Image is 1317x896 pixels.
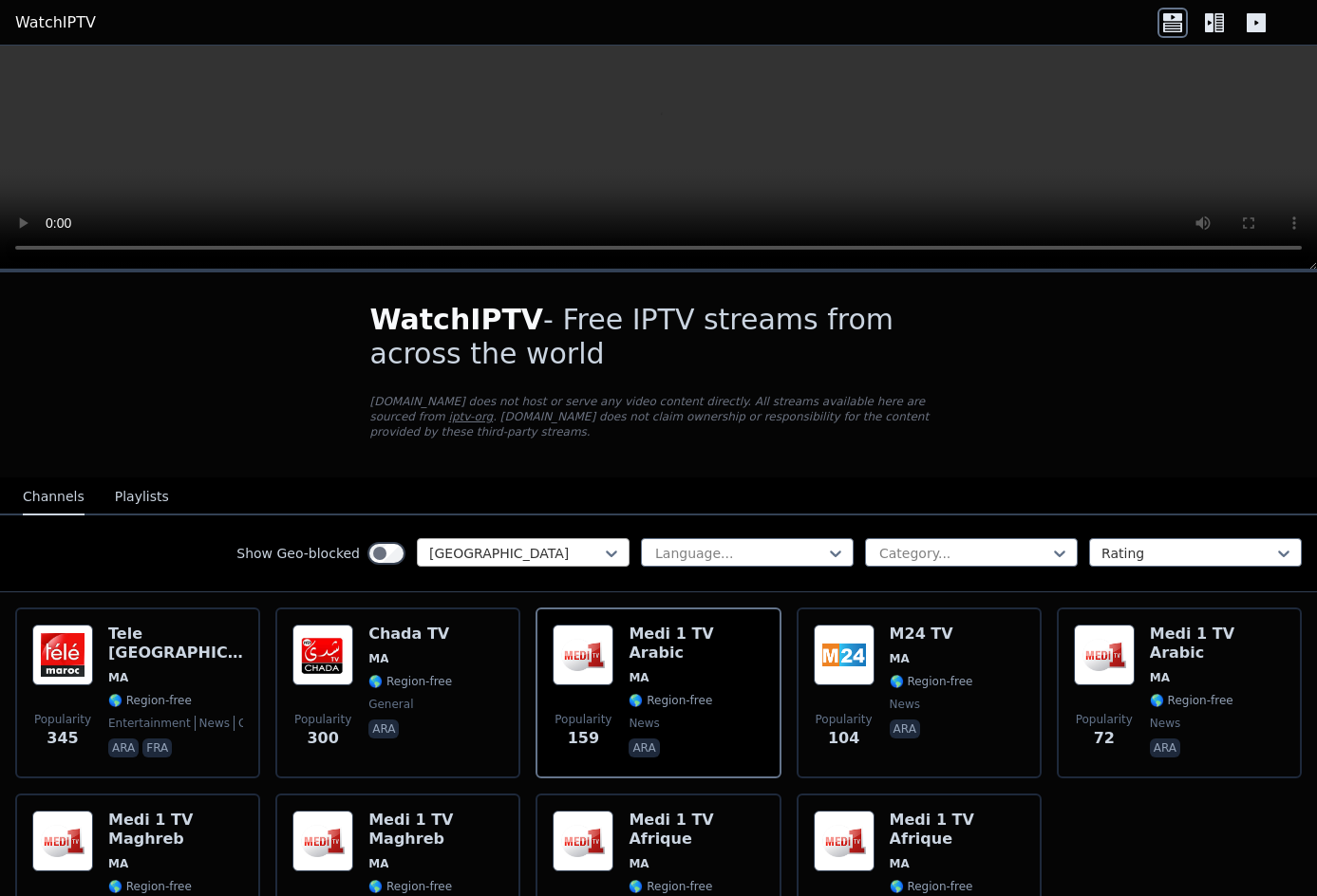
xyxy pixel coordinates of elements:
span: MA [1150,670,1170,685]
span: MA [368,856,388,871]
span: WatchIPTV [370,303,544,336]
img: Medi 1 TV Maghreb [292,811,353,871]
img: Medi 1 TV Afrique [553,811,613,871]
span: news [890,697,920,712]
p: ara [1150,738,1180,757]
span: 345 [47,727,78,750]
span: entertainment [108,716,191,731]
span: 159 [568,727,599,750]
button: Playlists [115,479,169,515]
span: 🌎 Region-free [629,693,712,708]
h6: Medi 1 TV Afrique [629,811,763,849]
span: 🌎 Region-free [368,879,452,894]
label: Show Geo-blocked [236,544,360,563]
img: Medi 1 TV Arabic [1074,625,1135,685]
img: Chada TV [292,625,353,685]
span: MA [629,670,649,685]
a: WatchIPTV [15,11,96,34]
span: MA [890,651,910,666]
span: 72 [1094,727,1115,750]
span: Popularity [555,712,611,727]
span: 🌎 Region-free [108,693,192,708]
span: news [1150,716,1180,731]
span: MA [108,856,128,871]
h6: Medi 1 TV Maghreb [368,811,503,849]
img: M24 TV [814,625,875,685]
span: 🌎 Region-free [1150,693,1233,708]
span: general [368,697,413,712]
h6: Chada TV [368,625,452,644]
span: 🌎 Region-free [368,674,452,689]
img: Medi 1 TV Maghreb [32,811,93,871]
span: MA [108,670,128,685]
span: 🌎 Region-free [108,879,192,894]
img: Medi 1 TV Afrique [814,811,875,871]
h6: Medi 1 TV Arabic [629,625,763,663]
span: Popularity [1076,712,1133,727]
h6: Medi 1 TV Maghreb [108,811,243,849]
span: 🌎 Region-free [890,879,973,894]
p: ara [368,719,399,738]
h6: Medi 1 TV Arabic [1150,625,1285,663]
span: MA [890,856,910,871]
h6: Tele [GEOGRAPHIC_DATA] [108,625,243,663]
p: ara [108,738,139,757]
p: fra [142,738,172,757]
h1: - Free IPTV streams from across the world [370,303,948,371]
span: Popularity [294,712,351,727]
img: Tele Maroc [32,625,93,685]
span: MA [629,856,649,871]
button: Channels [23,479,85,515]
p: [DOMAIN_NAME] does not host or serve any video content directly. All streams available here are s... [370,394,948,439]
span: 🌎 Region-free [629,879,712,894]
span: MA [368,651,388,666]
h6: M24 TV [890,625,973,644]
span: Popularity [816,712,873,727]
span: Popularity [34,712,91,727]
img: Medi 1 TV Arabic [553,625,613,685]
span: 104 [828,727,859,750]
span: 🌎 Region-free [890,674,973,689]
span: news [629,716,659,731]
a: iptv-org [449,410,494,423]
p: ara [629,738,659,757]
span: 300 [307,727,338,750]
p: ara [890,719,920,738]
span: news [195,716,230,731]
h6: Medi 1 TV Afrique [890,811,1025,849]
span: culture [234,716,280,731]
